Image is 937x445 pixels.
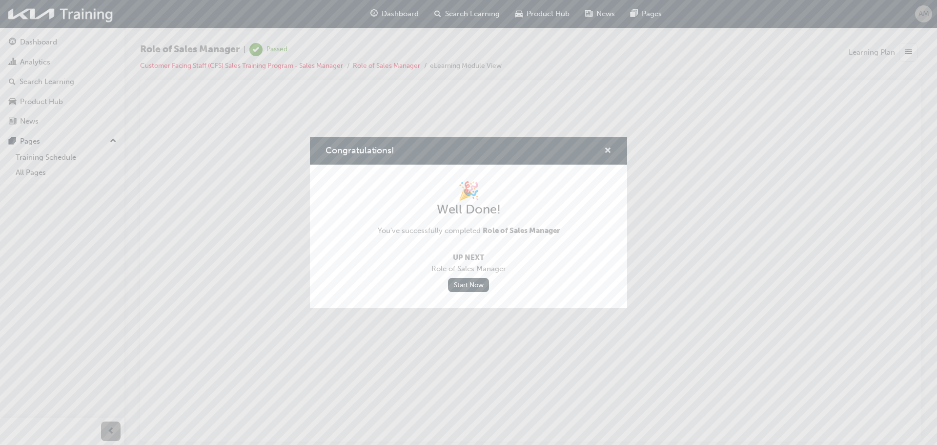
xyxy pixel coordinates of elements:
p: The content has ended. You may close this window. [4,8,762,52]
h1: 🎉 [378,180,560,202]
span: Up Next [378,252,560,263]
button: cross-icon [604,145,611,157]
span: Congratulations! [326,145,394,156]
h2: Well Done! [378,202,560,217]
div: Congratulations! [310,137,627,308]
span: You've successfully completed [378,225,560,236]
span: Role of Sales Manager [378,263,560,275]
a: Start Now [448,278,489,292]
span: Role of Sales Manager [483,226,560,235]
span: cross-icon [604,147,611,156]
